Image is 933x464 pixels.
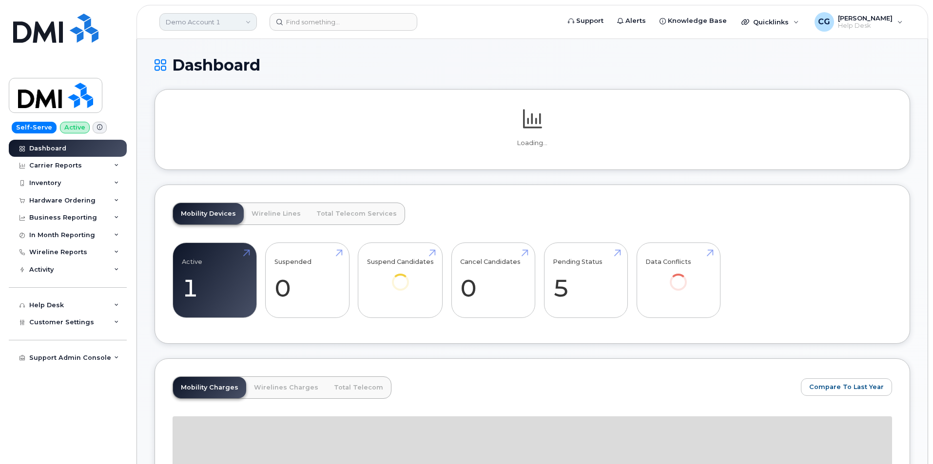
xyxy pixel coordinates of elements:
[367,248,434,304] a: Suspend Candidates
[246,377,326,398] a: Wirelines Charges
[809,382,884,391] span: Compare To Last Year
[173,377,246,398] a: Mobility Charges
[155,56,910,74] h1: Dashboard
[309,203,405,224] a: Total Telecom Services
[645,248,711,304] a: Data Conflicts
[326,377,391,398] a: Total Telecom
[173,139,892,148] p: Loading...
[182,248,248,313] a: Active 1
[274,248,340,313] a: Suspended 0
[460,248,526,313] a: Cancel Candidates 0
[173,203,244,224] a: Mobility Devices
[244,203,309,224] a: Wireline Lines
[553,248,619,313] a: Pending Status 5
[801,378,892,396] button: Compare To Last Year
